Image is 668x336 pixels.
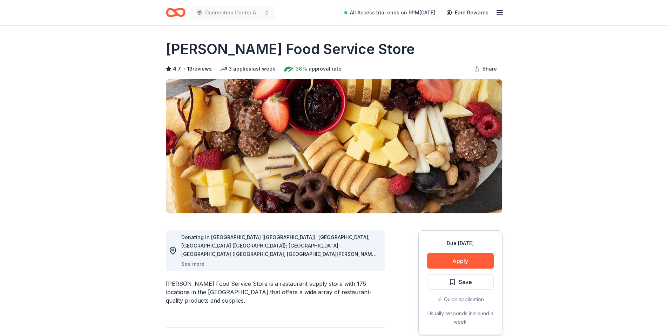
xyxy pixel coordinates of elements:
[427,309,494,326] div: Usually responds in around a week
[187,65,212,73] button: 13reviews
[427,274,494,290] button: Save
[205,8,261,17] span: Connection Center Auction
[191,6,275,20] button: Connection Center Auction
[220,65,275,73] div: 3 applies last week
[427,239,494,248] div: Due [DATE]
[181,260,204,268] button: See more
[442,6,493,19] a: Earn Rewards
[173,65,181,73] span: 4.7
[166,4,185,21] a: Home
[350,8,435,17] span: All Access trial ends on 9PM[DATE]
[427,295,494,304] div: ⚡️ Quick application
[309,65,342,73] span: approval rate
[183,66,185,72] span: •
[459,277,472,286] span: Save
[483,65,497,73] span: Share
[340,7,439,18] a: All Access trial ends on 9PM[DATE]
[296,65,307,73] span: 38%
[166,39,415,59] h1: [PERSON_NAME] Food Service Store
[166,79,502,213] img: Image for Gordon Food Service Store
[166,279,385,305] div: [PERSON_NAME] Food Service Store is a restaurant supply store with 175 locations in the [GEOGRAPH...
[468,62,502,76] button: Share
[427,253,494,269] button: Apply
